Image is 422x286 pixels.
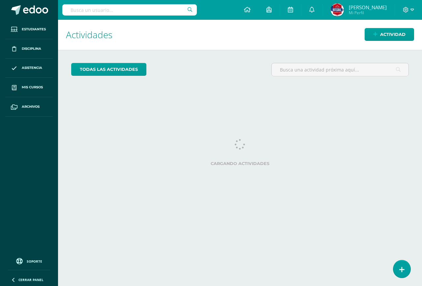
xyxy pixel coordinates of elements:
a: Mis cursos [5,78,53,97]
h1: Actividades [66,20,414,50]
span: Disciplina [22,46,41,51]
a: Estudiantes [5,20,53,39]
span: Archivos [22,104,40,109]
span: Soporte [27,259,42,264]
span: [PERSON_NAME] [349,4,387,11]
input: Busca una actividad próxima aquí... [272,63,408,76]
a: todas las Actividades [71,63,146,76]
a: Actividad [365,28,414,41]
span: Actividad [380,28,406,41]
input: Busca un usuario... [62,4,197,15]
a: Disciplina [5,39,53,59]
span: Mi Perfil [349,10,387,15]
label: Cargando actividades [71,161,409,166]
a: Archivos [5,97,53,117]
span: Mis cursos [22,85,43,90]
span: Asistencia [22,65,42,71]
a: Asistencia [5,59,53,78]
img: b162ec331ce9f8bdc5a41184ad28ca5c.png [331,3,344,16]
span: Cerrar panel [18,277,44,282]
span: Estudiantes [22,27,46,32]
a: Soporte [8,256,50,265]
